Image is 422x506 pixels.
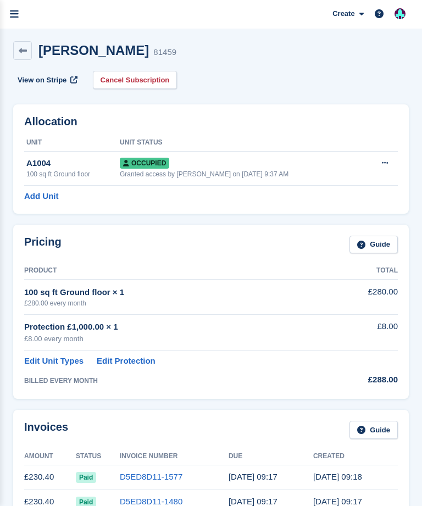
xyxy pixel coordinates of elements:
[26,157,120,170] div: A1004
[24,355,84,368] a: Edit Unit Types
[24,134,120,152] th: Unit
[38,43,149,58] h2: [PERSON_NAME]
[24,115,398,128] h2: Allocation
[120,158,169,169] span: Occupied
[24,236,62,254] h2: Pricing
[18,75,66,86] span: View on Stripe
[332,8,354,19] span: Create
[313,497,362,506] time: 2025-07-11 08:17:53 UTC
[24,421,68,439] h2: Invoices
[13,71,80,89] a: View on Stripe
[24,262,329,280] th: Product
[24,286,329,299] div: 100 sq ft Ground floor × 1
[120,497,182,506] a: D5ED8D11-1480
[349,236,398,254] a: Guide
[24,448,76,465] th: Amount
[76,472,96,483] span: Paid
[229,472,277,481] time: 2025-08-12 08:17:44 UTC
[120,134,364,152] th: Unit Status
[349,421,398,439] a: Guide
[24,376,329,386] div: BILLED EVERY MONTH
[120,472,182,481] a: D5ED8D11-1577
[76,448,120,465] th: Status
[93,71,177,89] a: Cancel Subscription
[329,280,398,314] td: £280.00
[313,472,362,481] time: 2025-08-11 08:18:04 UTC
[329,262,398,280] th: Total
[26,169,120,179] div: 100 sq ft Ground floor
[120,169,364,179] div: Granted access by [PERSON_NAME] on [DATE] 9:37 AM
[329,374,398,386] div: £288.00
[153,46,176,59] div: 81459
[24,190,58,203] a: Add Unit
[313,448,398,465] th: Created
[97,355,156,368] a: Edit Protection
[24,465,76,490] td: £230.40
[24,321,329,333] div: Protection £1,000.00 × 1
[329,314,398,350] td: £8.00
[120,448,229,465] th: Invoice Number
[24,333,329,344] div: £8.00 every month
[229,448,313,465] th: Due
[395,8,406,19] img: Simon Gardner
[24,298,329,308] div: £280.00 every month
[229,497,277,506] time: 2025-07-12 08:17:44 UTC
